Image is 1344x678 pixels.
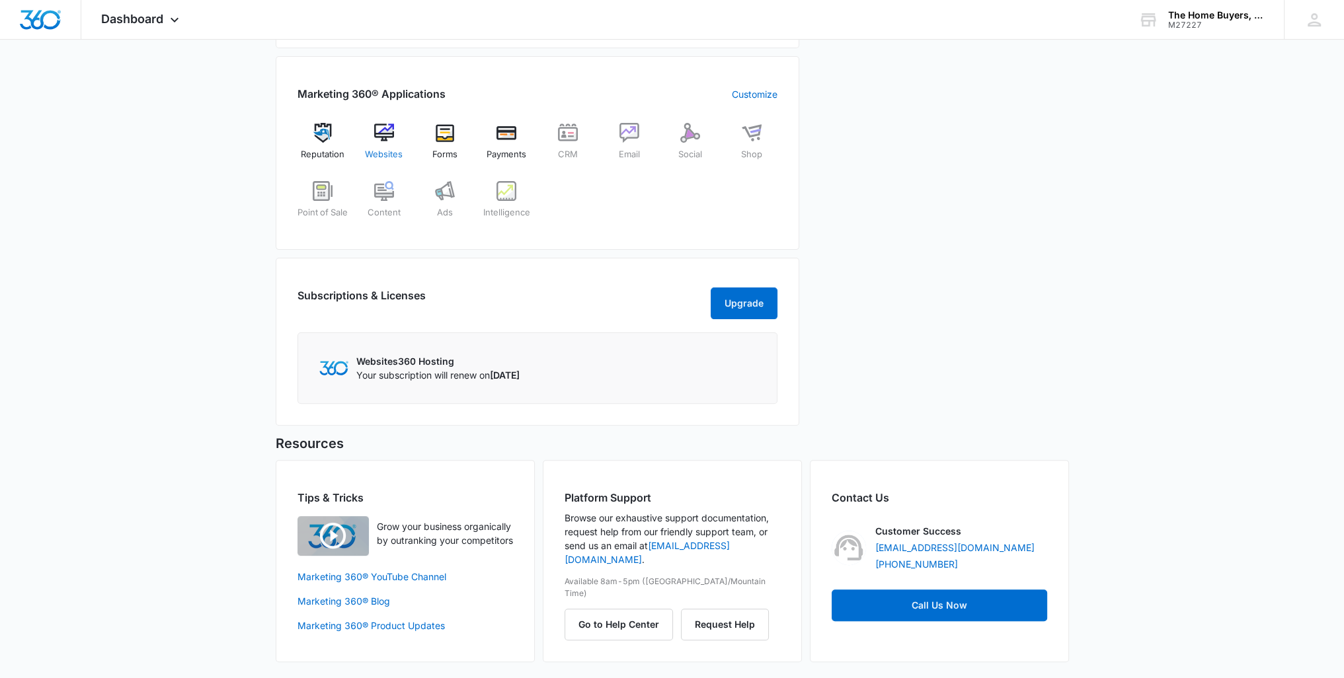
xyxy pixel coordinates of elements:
[665,123,716,170] a: Social
[711,287,777,319] button: Upgrade
[356,354,520,368] p: Websites360 Hosting
[875,524,961,538] p: Customer Success
[565,619,681,630] a: Go to Help Center
[832,589,1047,621] a: Call Us Now
[741,148,762,161] span: Shop
[301,148,344,161] span: Reputation
[297,490,513,506] h2: Tips & Tricks
[368,206,401,219] span: Content
[481,181,532,229] a: Intelligence
[297,287,426,314] h2: Subscriptions & Licenses
[101,12,163,26] span: Dashboard
[377,519,513,547] p: Grow your business organically by outranking your competitors
[297,516,369,556] img: Quick Overview Video
[619,148,640,161] span: Email
[297,594,513,608] a: Marketing 360® Blog
[732,87,777,101] a: Customize
[543,123,594,170] a: CRM
[832,490,1047,506] h2: Contact Us
[832,531,866,565] img: Customer Success
[565,490,780,506] h2: Platform Support
[727,123,777,170] a: Shop
[604,123,654,170] a: Email
[1168,20,1265,30] div: account id
[1168,10,1265,20] div: account name
[297,206,348,219] span: Point of Sale
[432,148,457,161] span: Forms
[358,123,409,170] a: Websites
[437,206,453,219] span: Ads
[297,619,513,632] a: Marketing 360® Product Updates
[875,557,958,571] a: [PHONE_NUMBER]
[365,148,403,161] span: Websites
[565,511,780,566] p: Browse our exhaustive support documentation, request help from our friendly support team, or send...
[481,123,532,170] a: Payments
[356,368,520,382] p: Your subscription will renew on
[319,361,348,375] img: Marketing 360 Logo
[681,609,769,640] button: Request Help
[297,86,446,102] h2: Marketing 360® Applications
[297,570,513,584] a: Marketing 360® YouTube Channel
[483,206,530,219] span: Intelligence
[565,609,673,640] button: Go to Help Center
[565,576,780,599] p: Available 8am-5pm ([GEOGRAPHIC_DATA]/Mountain Time)
[297,123,348,170] a: Reputation
[487,148,526,161] span: Payments
[681,619,769,630] a: Request Help
[420,181,471,229] a: Ads
[678,148,702,161] span: Social
[875,541,1035,554] a: [EMAIL_ADDRESS][DOMAIN_NAME]
[358,181,409,229] a: Content
[297,181,348,229] a: Point of Sale
[276,433,1069,453] h5: Resources
[420,123,471,170] a: Forms
[490,369,520,381] span: [DATE]
[558,148,578,161] span: CRM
